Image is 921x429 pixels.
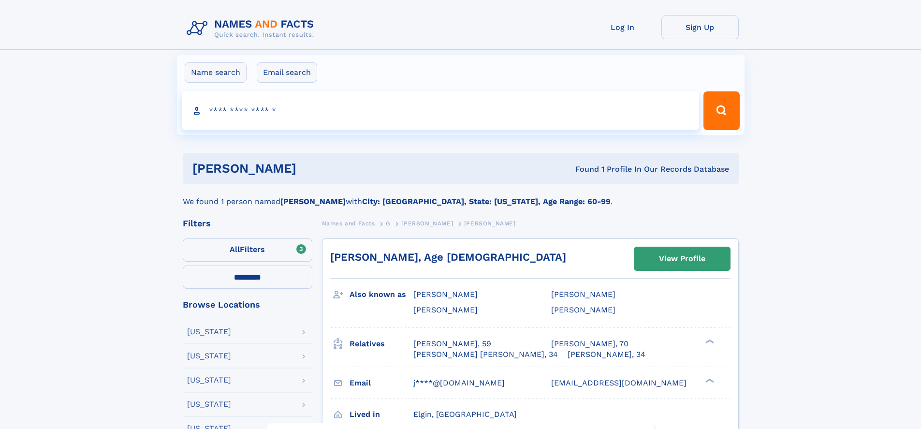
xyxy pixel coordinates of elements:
div: [US_STATE] [187,376,231,384]
span: [PERSON_NAME] [413,305,478,314]
a: [PERSON_NAME] [401,217,453,229]
b: [PERSON_NAME] [280,197,346,206]
div: ❯ [703,377,715,384]
label: Email search [257,62,317,83]
div: We found 1 person named with . [183,184,739,207]
a: G [386,217,391,229]
a: View Profile [634,247,730,270]
div: Filters [183,219,312,228]
img: Logo Names and Facts [183,15,322,42]
h1: [PERSON_NAME] [192,163,436,175]
a: [PERSON_NAME], 59 [413,339,491,349]
div: ❯ [703,338,715,344]
button: Search Button [703,91,739,130]
h3: Lived in [350,406,413,423]
h3: Email [350,375,413,391]
span: G [386,220,391,227]
input: search input [182,91,700,130]
h3: Also known as [350,286,413,303]
div: Browse Locations [183,300,312,309]
span: [PERSON_NAME] [464,220,516,227]
label: Name search [185,62,247,83]
h3: Relatives [350,336,413,352]
span: [PERSON_NAME] [413,290,478,299]
div: Found 1 Profile In Our Records Database [436,164,729,175]
a: [PERSON_NAME] [PERSON_NAME], 34 [413,349,558,360]
span: All [230,245,240,254]
span: [PERSON_NAME] [551,290,615,299]
b: City: [GEOGRAPHIC_DATA], State: [US_STATE], Age Range: 60-99 [362,197,611,206]
a: [PERSON_NAME], Age [DEMOGRAPHIC_DATA] [330,251,566,263]
div: [US_STATE] [187,328,231,336]
span: [PERSON_NAME] [401,220,453,227]
div: [US_STATE] [187,400,231,408]
a: [PERSON_NAME], 70 [551,339,629,349]
span: Elgin, [GEOGRAPHIC_DATA] [413,410,517,419]
a: [PERSON_NAME], 34 [568,349,645,360]
a: Log In [584,15,661,39]
div: View Profile [659,248,705,270]
label: Filters [183,238,312,262]
span: [PERSON_NAME] [551,305,615,314]
div: [US_STATE] [187,352,231,360]
a: Names and Facts [322,217,375,229]
span: [EMAIL_ADDRESS][DOMAIN_NAME] [551,378,687,387]
a: Sign Up [661,15,739,39]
